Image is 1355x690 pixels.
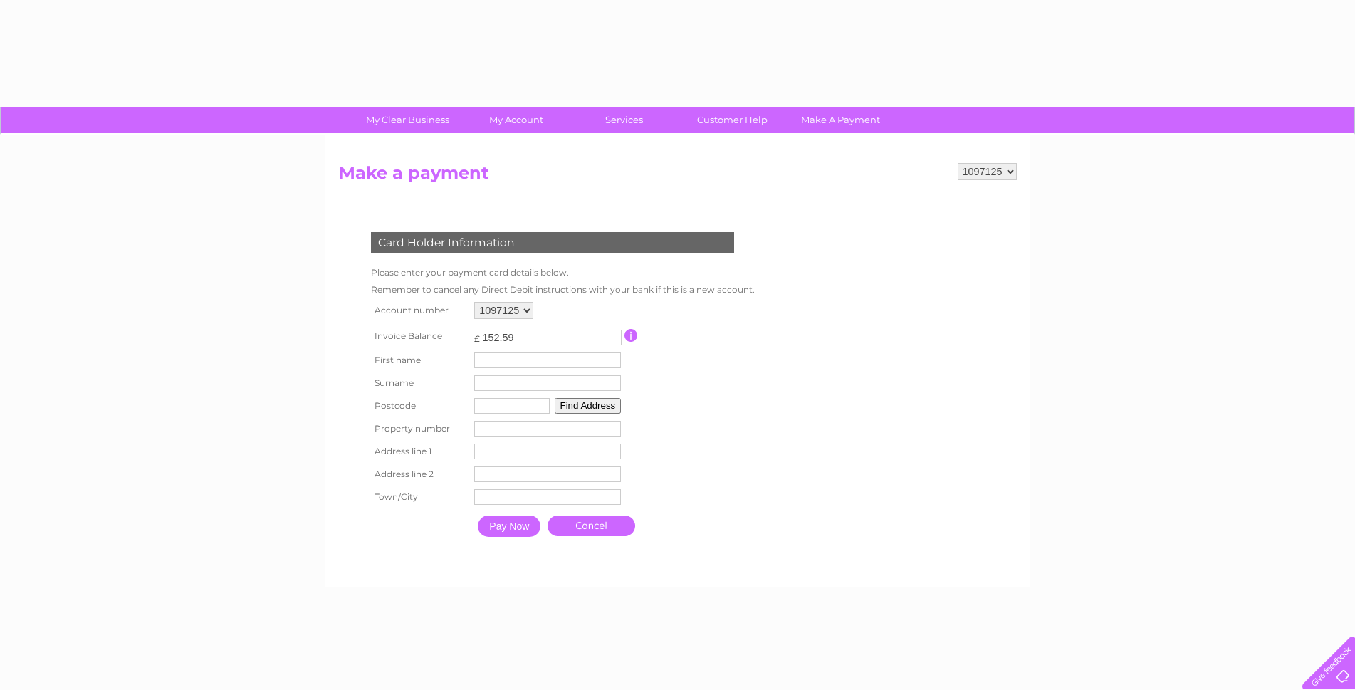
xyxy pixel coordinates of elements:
th: First name [367,349,471,372]
a: My Clear Business [349,107,466,133]
a: Services [565,107,683,133]
th: Postcode [367,394,471,417]
a: Customer Help [674,107,791,133]
td: Remember to cancel any Direct Debit instructions with your bank if this is a new account. [367,281,758,298]
td: £ [474,326,480,344]
input: Pay Now [478,516,540,537]
th: Town/City [367,486,471,508]
h2: Make a payment [339,163,1017,190]
th: Invoice Balance [367,323,471,349]
input: Information [624,329,638,342]
th: Address line 2 [367,463,471,486]
a: Make A Payment [782,107,899,133]
button: Find Address [555,398,622,414]
a: Cancel [548,516,635,536]
th: Address line 1 [367,440,471,463]
div: Card Holder Information [371,232,734,253]
th: Surname [367,372,471,394]
a: My Account [457,107,575,133]
td: Please enter your payment card details below. [367,264,758,281]
th: Property number [367,417,471,440]
th: Account number [367,298,471,323]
